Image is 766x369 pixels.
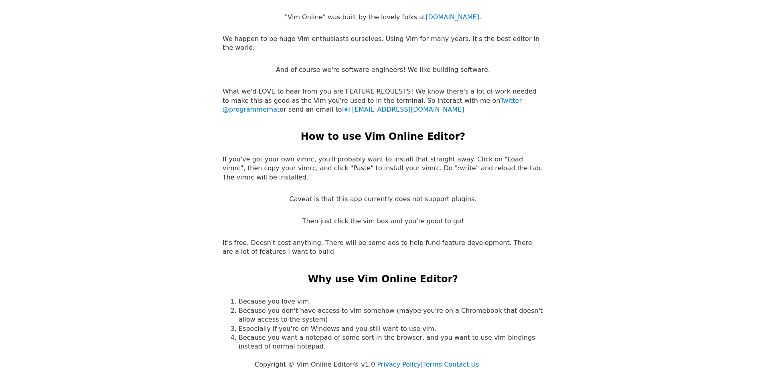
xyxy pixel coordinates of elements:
a: [EMAIL_ADDRESS][DOMAIN_NAME] [342,106,464,113]
p: And of course we're software engineers! We like building software. [276,65,490,74]
li: Because you don't have access to vim somehow (maybe you're on a Chromebook that doesn't allow acc... [239,306,543,324]
a: Terms [423,361,442,368]
span: Copyright © Vim Online Editor® v1.0 [255,361,375,368]
a: [DOMAIN_NAME] [426,13,479,21]
h2: Why use Vim Online Editor? [308,273,458,286]
a: Privacy Policy [377,361,421,368]
p: We happen to be huge Vim enthusiasts ourselves. Using Vim for many years. It's the best editor in... [223,35,543,53]
p: It's free. Doesn't cost anything. There will be some ads to help fund feature development. There ... [223,239,543,257]
p: If you've got your own vimrc, you'll probably want to install that straight away. Click on "Load ... [223,155,543,182]
p: What we'd LOVE to hear from you are FEATURE REQUESTS! We know there's a lot of work needed to mak... [223,87,543,114]
p: Caveat is that this app currently does not support plugins. [289,195,476,204]
li: Because you love vim. [239,297,543,306]
p: "Vim Online" was built by the lovely folks at . [285,13,481,22]
p: Then just click the vim box and you're good to go! [302,217,464,226]
li: Because you want a notepad of some sort in the browser, and you want to use vim bindings instead ... [239,333,543,351]
h2: How to use Vim Online Editor? [301,130,465,144]
li: Especially if you're on Windows and you still want to use vim. [239,324,543,333]
a: Contact Us [444,361,479,368]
